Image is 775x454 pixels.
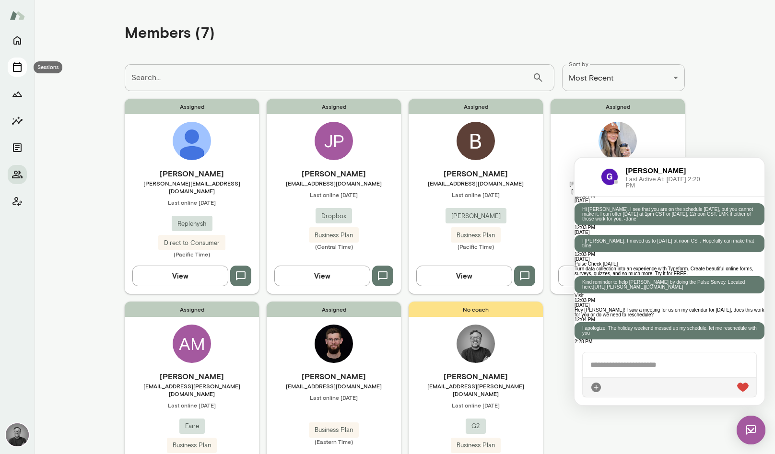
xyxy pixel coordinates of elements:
span: Assigned [409,99,543,114]
span: Assigned [267,99,401,114]
label: Sort by [569,60,588,68]
span: No coach [409,302,543,317]
span: (Pacific Time) [551,250,685,258]
span: Direct to Consumer [158,238,225,248]
button: Growth Plan [8,84,27,104]
div: AM [173,325,211,363]
button: View [416,266,512,286]
button: Members [8,165,27,184]
h6: [PERSON_NAME] [409,371,543,382]
h6: [PERSON_NAME] [551,168,685,179]
span: Assigned [267,302,401,317]
h6: [PERSON_NAME] [409,168,543,179]
button: Documents [8,138,27,157]
span: Faire [179,421,205,431]
h6: [PERSON_NAME] [267,168,401,179]
div: Sessions [34,61,62,73]
span: (Pacific Time) [125,250,259,258]
img: heart [163,225,174,234]
button: Home [8,31,27,50]
span: Dropbox [316,211,352,221]
div: Live Reaction [163,224,174,235]
div: JP [315,122,353,160]
span: Business Plan [309,425,359,435]
img: data:image/png;base64,iVBORw0KGgoAAAANSUhEUgAAAMgAAADICAYAAACtWK6eAAAAAXNSR0IArs4c6QAADytJREFUeF7... [26,11,44,28]
span: Assigned [551,99,685,114]
span: Last online [DATE] [125,401,259,409]
p: I apologize. The holiday weekend messed up my schedule. let me reschedule with you [8,168,182,178]
h4: Members (7) [125,23,215,41]
img: Dane Howard [6,423,29,446]
span: (Pacific Time) [409,243,543,250]
button: View [274,266,370,286]
span: Replenysh [172,219,212,229]
h6: [PERSON_NAME] [125,168,259,179]
span: [EMAIL_ADDRESS][PERSON_NAME][DOMAIN_NAME] [125,382,259,397]
span: [EMAIL_ADDRESS][PERSON_NAME][DOMAIN_NAME] [409,382,543,397]
img: Mento [10,6,25,24]
button: Insights [8,111,27,130]
span: G2 [466,421,486,431]
span: Business Plan [309,231,359,240]
p: I [PERSON_NAME]. I moved us to [DATE] at noon CST. Hopefully can make that time [8,81,182,91]
span: Last Active At: [DATE] 2:20 PM [51,18,127,31]
p: Hi [PERSON_NAME]. I see that you are on the schedule [DATE], but you cannot make it. I can offer ... [8,49,182,64]
span: [PERSON_NAME] [446,211,506,221]
h6: [PERSON_NAME] [51,8,127,18]
img: Clark Dinnison [173,122,211,160]
button: View [132,266,228,286]
div: Attach [16,224,27,235]
div: Most Recent [562,64,685,91]
span: Assigned [125,302,259,317]
span: Business Plan [451,441,501,450]
span: Last online [DATE] [409,401,543,409]
span: Last online [DATE] [409,191,543,198]
img: Joey Cordes [315,325,353,363]
span: Last online [DATE] [267,191,401,198]
img: Genny Dee [599,122,637,160]
span: Last online [DATE] [551,198,685,206]
span: Last online [DATE] [267,394,401,401]
span: Business Plan [451,231,501,240]
span: [EMAIL_ADDRESS][DOMAIN_NAME] [267,179,401,187]
span: [EMAIL_ADDRESS][DOMAIN_NAME] [409,179,543,187]
img: Dane Howard [457,325,495,363]
button: Client app [8,192,27,211]
button: Sessions [8,58,27,77]
span: Assigned [125,99,259,114]
a: [URL][PERSON_NAME][DOMAIN_NAME] [19,127,109,132]
span: [PERSON_NAME][EMAIL_ADDRESS][DOMAIN_NAME] [125,179,259,195]
span: (Eastern Time) [267,438,401,445]
h6: [PERSON_NAME] [125,371,259,382]
span: [EMAIL_ADDRESS][DOMAIN_NAME] [267,382,401,390]
span: (Central Time) [267,243,401,250]
span: Business Plan [167,441,217,450]
span: [PERSON_NAME][EMAIL_ADDRESS][PERSON_NAME][DOMAIN_NAME] [551,179,685,195]
span: Last online [DATE] [125,198,259,206]
h6: [PERSON_NAME] [267,371,401,382]
p: Kind reminder to help [PERSON_NAME] by doing the Pulse Survey. Located here: [8,122,182,132]
img: Ben Walker [457,122,495,160]
button: View [558,266,654,286]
